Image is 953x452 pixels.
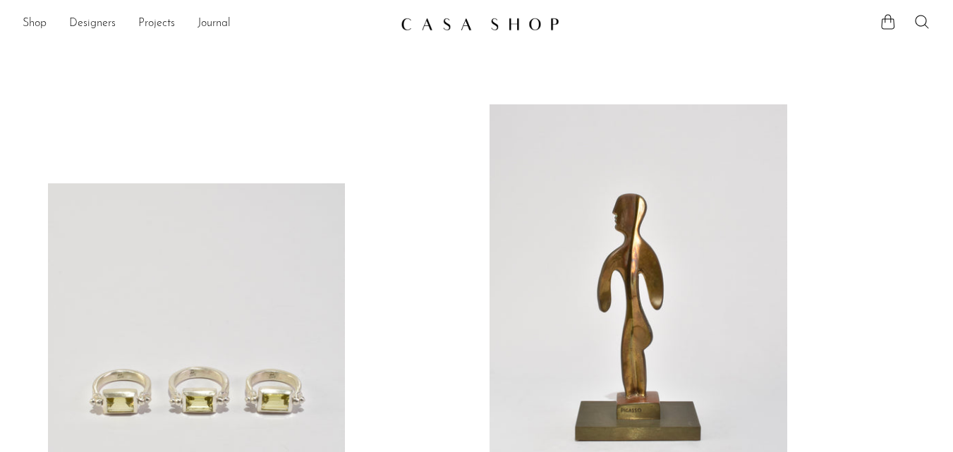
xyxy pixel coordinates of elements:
a: Shop [23,15,47,33]
ul: NEW HEADER MENU [23,12,389,36]
a: Designers [69,15,116,33]
nav: Desktop navigation [23,12,389,36]
a: Journal [198,15,231,33]
a: Projects [138,15,175,33]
